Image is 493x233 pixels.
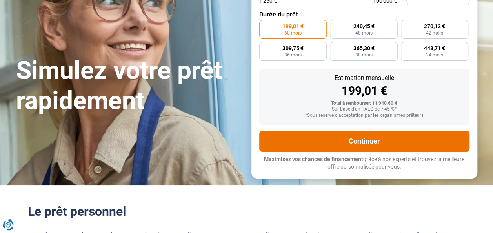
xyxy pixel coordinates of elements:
[282,24,304,29] span: 199,01 €
[426,31,443,35] span: 42 mois
[259,131,469,152] button: Continuer
[264,156,363,162] span: Maximisez vos chances de financement
[284,31,302,35] span: 60 mois
[259,11,469,18] label: Durée du prêt
[266,85,463,97] div: 199,01 €
[266,101,463,106] div: Total à rembourser: 11 940,60 €
[353,24,374,29] span: 240,45 €
[355,53,372,57] span: 30 mois
[353,46,374,51] span: 365,30 €
[266,75,463,81] div: Estimation mensuelle
[28,204,466,219] h2: Le prêt personnel
[355,31,372,35] span: 48 mois
[424,46,445,51] span: 448,71 €
[282,46,304,51] span: 309,75 €
[266,107,463,112] div: Sur base d'un TAEG de 7,45 %*
[16,56,242,116] h1: Simulez votre prêt rapidement
[284,53,302,57] span: 36 mois
[259,156,469,171] p: grâce à nos experts et trouvez la meilleure offre personnalisée pour vous.
[426,53,443,57] span: 24 mois
[266,113,463,118] div: *Sous réserve d'acceptation par les organismes prêteurs
[424,24,445,29] span: 270,12 €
